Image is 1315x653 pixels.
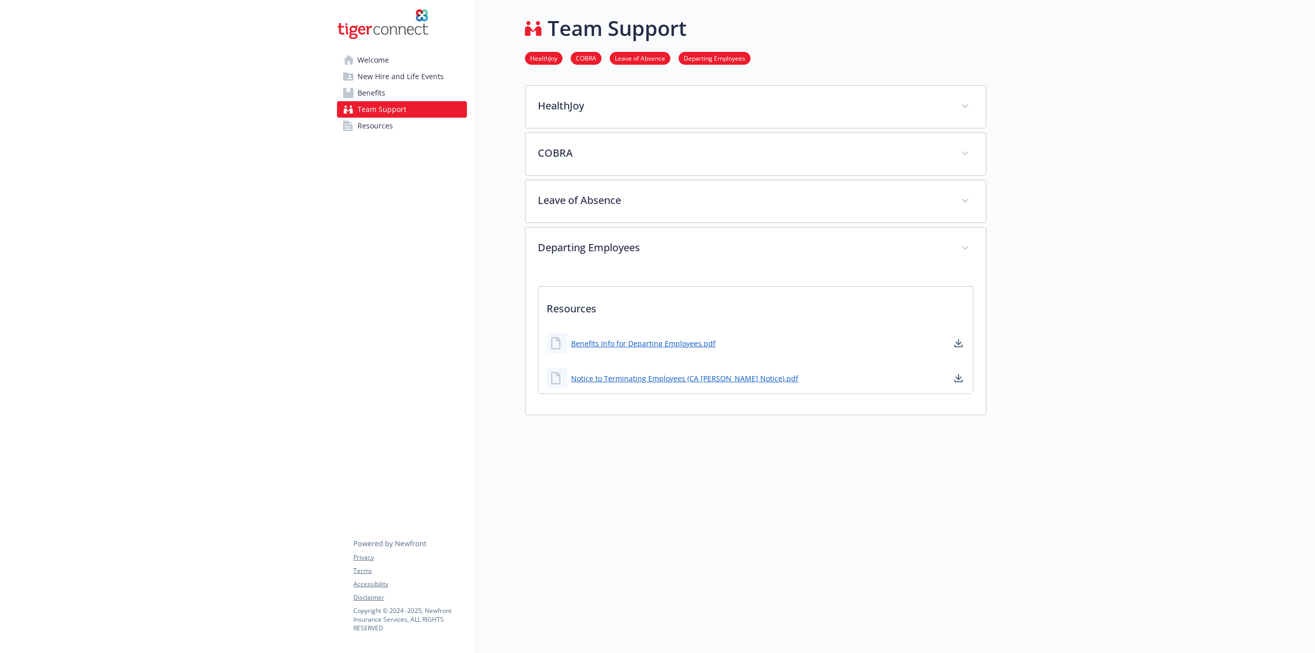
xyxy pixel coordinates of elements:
[571,53,602,63] a: COBRA
[525,180,986,222] div: Leave of Absence
[358,85,385,101] span: Benefits
[337,68,467,85] a: New Hire and Life Events
[337,101,467,118] a: Team Support
[952,372,965,384] a: download document
[525,270,986,415] div: Departing Employees
[538,98,949,114] p: HealthJoy
[353,553,466,562] a: Privacy
[337,52,467,68] a: Welcome
[538,287,973,325] p: Resources
[571,338,716,349] a: Benefits Info for Departing Employees.pdf
[358,118,393,134] span: Resources
[610,53,670,63] a: Leave of Absence
[358,101,406,118] span: Team Support
[952,337,965,349] a: download document
[358,52,389,68] span: Welcome
[679,53,750,63] a: Departing Employees
[538,145,949,161] p: COBRA
[353,606,466,632] p: Copyright © 2024 - 2025 , Newfront Insurance Services, ALL RIGHTS RESERVED
[538,240,949,255] p: Departing Employees
[337,85,467,101] a: Benefits
[525,86,986,128] div: HealthJoy
[525,228,986,270] div: Departing Employees
[353,566,466,575] a: Terms
[525,133,986,175] div: COBRA
[337,118,467,134] a: Resources
[571,373,798,384] a: Notice to Terminating Employees (CA [PERSON_NAME] Notice).pdf
[353,593,466,602] a: Disclaimer
[548,13,687,44] h1: Team Support
[525,53,562,63] a: HealthJoy
[353,580,466,589] a: Accessibility
[538,193,949,208] p: Leave of Absence
[358,68,444,85] span: New Hire and Life Events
